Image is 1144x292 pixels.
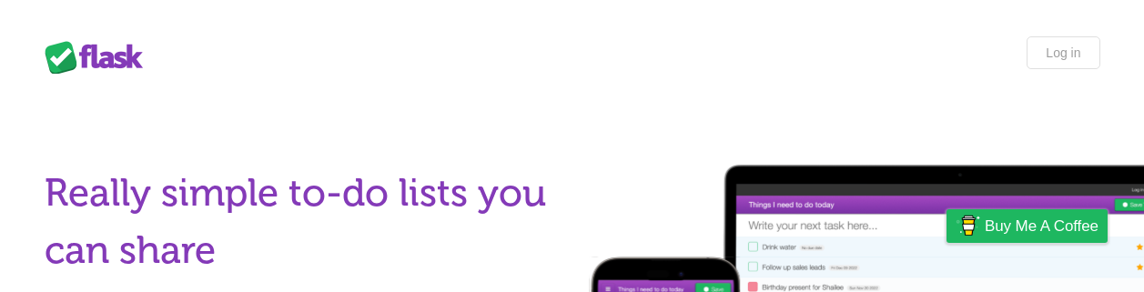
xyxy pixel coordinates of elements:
span: Buy me a coffee [985,210,1098,242]
img: Buy me a coffee [956,210,980,241]
a: Log in [1027,36,1099,69]
div: Flask Lists [45,41,154,74]
h1: Really simple to-do lists you can share [45,165,562,279]
a: Buy me a coffee [947,209,1108,243]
